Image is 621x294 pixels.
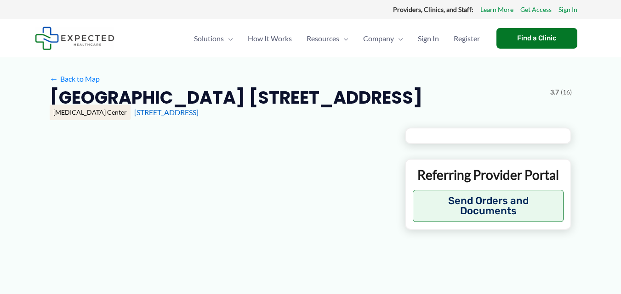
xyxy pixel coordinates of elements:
[561,86,572,98] span: (16)
[50,72,100,86] a: ←Back to Map
[187,22,240,55] a: SolutionsMenu Toggle
[240,22,299,55] a: How It Works
[356,22,410,55] a: CompanyMenu Toggle
[307,22,339,55] span: Resources
[454,22,480,55] span: Register
[224,22,233,55] span: Menu Toggle
[446,22,487,55] a: Register
[50,74,58,83] span: ←
[496,28,577,49] a: Find a Clinic
[394,22,403,55] span: Menu Toggle
[339,22,348,55] span: Menu Toggle
[558,4,577,16] a: Sign In
[187,22,487,55] nav: Primary Site Navigation
[480,4,513,16] a: Learn More
[413,190,564,222] button: Send Orders and Documents
[550,86,559,98] span: 3.7
[393,6,473,13] strong: Providers, Clinics, and Staff:
[50,86,422,109] h2: [GEOGRAPHIC_DATA] [STREET_ADDRESS]
[50,105,131,120] div: [MEDICAL_DATA] Center
[410,22,446,55] a: Sign In
[299,22,356,55] a: ResourcesMenu Toggle
[194,22,224,55] span: Solutions
[248,22,292,55] span: How It Works
[520,4,552,16] a: Get Access
[418,22,439,55] span: Sign In
[363,22,394,55] span: Company
[35,27,114,50] img: Expected Healthcare Logo - side, dark font, small
[413,166,564,183] p: Referring Provider Portal
[134,108,199,116] a: [STREET_ADDRESS]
